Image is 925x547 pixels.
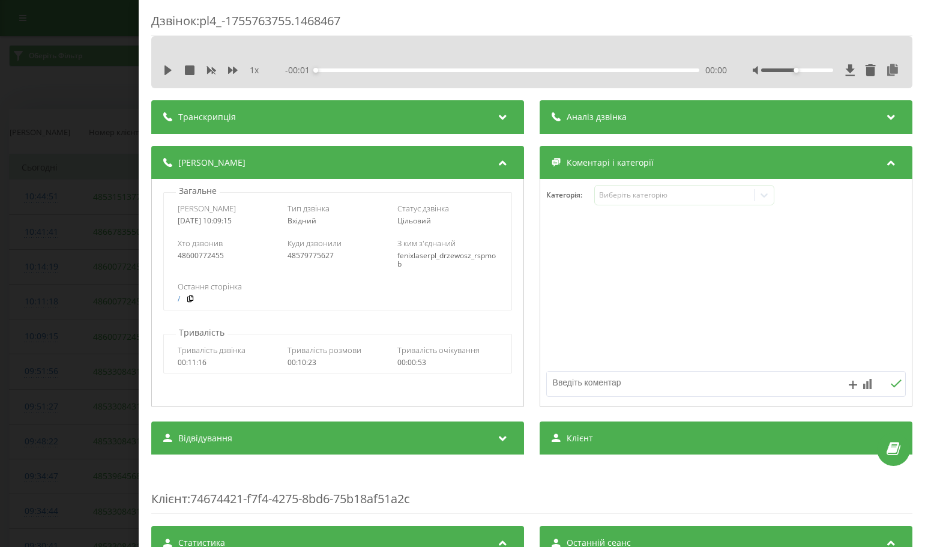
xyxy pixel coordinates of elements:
[178,295,180,303] a: /
[178,217,278,225] div: [DATE] 10:09:15
[546,191,594,199] h4: Категорія :
[567,111,627,123] span: Аналіз дзвінка
[151,467,912,514] div: : 74674421-f7f4-4275-8bd6-75b18af51a2c
[313,68,318,73] div: Accessibility label
[178,157,246,169] span: [PERSON_NAME]
[285,64,316,76] span: - 00:01
[176,327,227,339] p: Тривалість
[178,432,232,444] span: Відвідування
[151,13,912,36] div: Дзвінок : pl4_-1755763755.1468467
[151,491,187,507] span: Клієнт
[178,281,242,292] span: Остання сторінка
[397,252,498,269] div: fenixlaserpl_drzewosz_rspmob
[397,345,480,355] span: Тривалість очікування
[178,203,236,214] span: [PERSON_NAME]
[567,157,654,169] span: Коментарі і категорії
[288,203,330,214] span: Тип дзвінка
[178,358,278,367] div: 00:11:16
[288,252,388,260] div: 48579775627
[288,345,361,355] span: Тривалість розмови
[567,432,593,444] span: Клієнт
[397,203,449,214] span: Статус дзвінка
[794,68,799,73] div: Accessibility label
[250,64,259,76] span: 1 x
[178,345,246,355] span: Тривалість дзвінка
[178,238,223,249] span: Хто дзвонив
[288,238,342,249] span: Куди дзвонили
[397,238,456,249] span: З ким з'єднаний
[397,358,498,367] div: 00:00:53
[397,216,431,226] span: Цільовий
[599,190,749,200] div: Виберіть категорію
[178,252,278,260] div: 48600772455
[288,216,316,226] span: Вхідний
[176,185,220,197] p: Загальне
[706,64,728,76] span: 00:00
[288,358,388,367] div: 00:10:23
[178,111,236,123] span: Транскрипція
